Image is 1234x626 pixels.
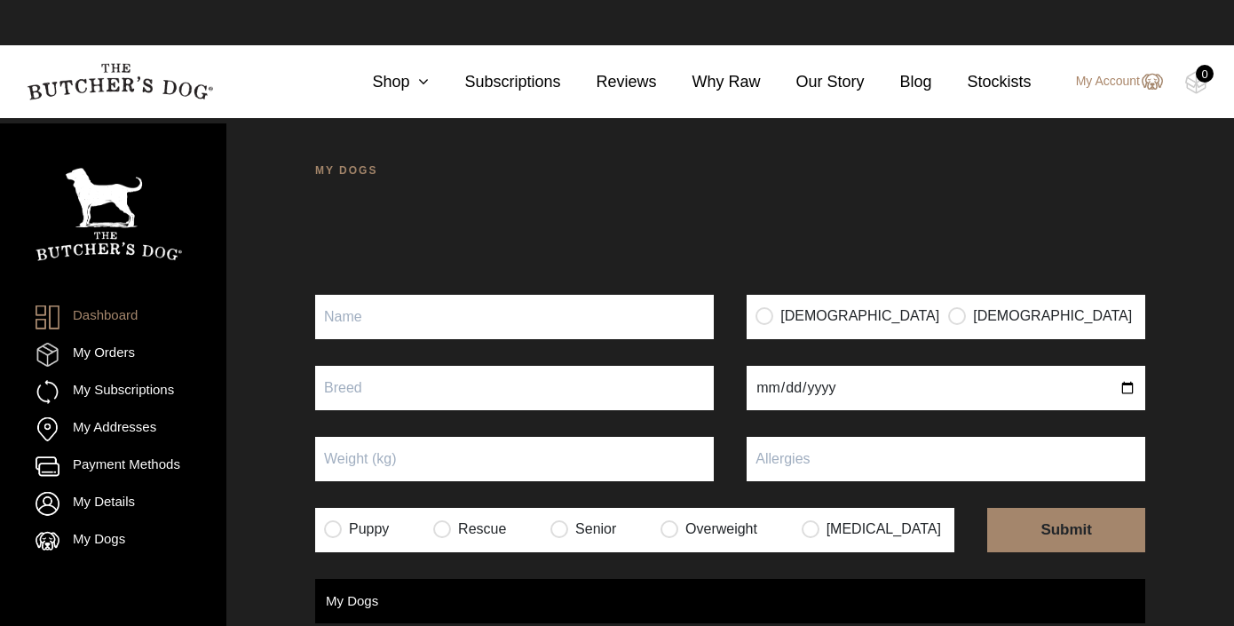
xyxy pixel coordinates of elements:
[315,162,1145,224] h6: MY DOGS
[36,492,135,516] a: My Details
[865,70,932,94] a: Blog
[429,70,560,94] a: Subscriptions
[433,520,506,538] label: Rescue
[36,343,135,367] a: My Orders
[36,380,174,404] a: My Subscriptions
[324,520,389,538] label: Puppy
[657,70,761,94] a: Why Raw
[747,437,1145,481] input: Allergies
[550,520,616,538] label: Senior
[560,70,656,94] a: Reviews
[987,508,1145,552] input: Submit
[1058,71,1163,92] a: My Account
[336,70,429,94] a: Shop
[36,417,156,441] a: My Addresses
[326,591,378,611] h4: My Dogs
[661,520,757,538] label: Overweight
[36,455,180,479] a: Payment Methods
[802,520,941,538] label: [MEDICAL_DATA]
[932,70,1032,94] a: Stockists
[36,168,182,261] img: TBD_Portrait_Logo_White.png
[948,307,1132,325] label: [DEMOGRAPHIC_DATA]
[1185,71,1207,94] img: TBD_Cart-Empty.png
[315,295,714,339] input: Name
[315,437,714,481] input: Weight (kg)
[1196,65,1214,83] div: 0
[315,366,714,410] input: Breed
[755,307,939,325] label: [DEMOGRAPHIC_DATA]
[36,305,138,329] a: Dashboard
[747,366,1145,410] input: Birthday
[36,529,125,553] a: My Dogs
[761,70,865,94] a: Our Story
